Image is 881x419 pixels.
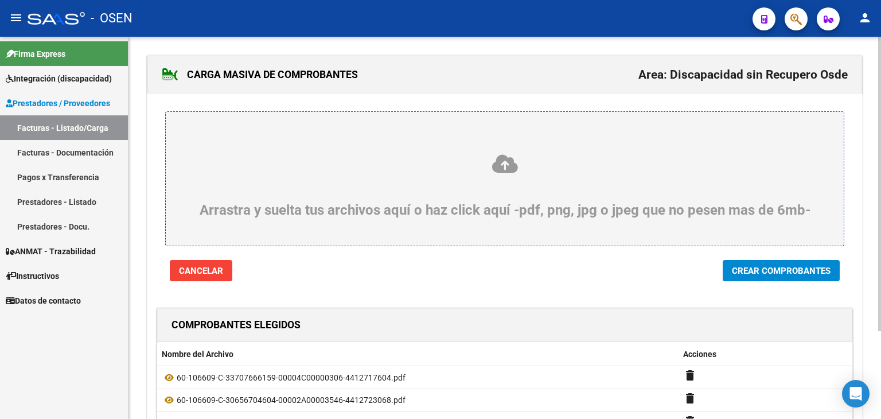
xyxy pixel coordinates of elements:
[6,270,59,282] span: Instructivos
[6,245,96,258] span: ANMAT - Trazabilidad
[157,342,679,367] datatable-header-cell: Nombre del Archivo
[162,65,358,84] h1: CARGA MASIVA DE COMPROBANTES
[177,373,406,382] span: 60-106609-C-33707666159-00004C00000306-4412717604.pdf
[9,11,23,25] mat-icon: menu
[842,380,870,408] div: Open Intercom Messenger
[6,294,81,307] span: Datos de contacto
[179,266,223,276] span: Cancelar
[91,6,132,31] span: - OSEN
[170,260,232,281] button: Cancelar
[723,260,840,281] button: Crear Comprobantes
[858,11,872,25] mat-icon: person
[6,97,110,110] span: Prestadores / Proveedores
[162,350,233,359] span: Nombre del Archivo
[193,153,816,218] div: Arrastra y suelta tus archivos aquí o haz click aquí -pdf, png, jpg o jpeg que no pesen mas de 6mb-
[171,316,301,334] h1: COMPROBANTES ELEGIDOS
[6,48,65,60] span: Firma Express
[679,342,852,367] datatable-header-cell: Acciones
[638,64,848,86] h2: Area: Discapacidad sin Recupero Osde
[6,72,112,85] span: Integración (discapacidad)
[177,395,406,405] span: 60-106609-C-30656704604-00002A00003546-4412723068.pdf
[683,391,697,405] mat-icon: delete
[683,368,697,382] mat-icon: delete
[683,350,716,359] span: Acciones
[732,266,831,276] span: Crear Comprobantes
